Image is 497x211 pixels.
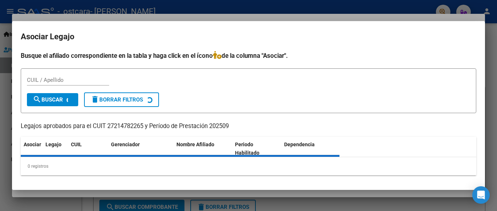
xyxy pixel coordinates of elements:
datatable-header-cell: Asociar [21,137,43,161]
datatable-header-cell: Periodo Habilitado [232,137,281,161]
datatable-header-cell: Dependencia [281,137,340,161]
span: Nombre Afiliado [176,142,214,147]
datatable-header-cell: Legajo [43,137,68,161]
p: Legajos aprobados para el CUIT 27214782265 y Período de Prestación 202509 [21,122,476,131]
button: Borrar Filtros [84,92,159,107]
button: Buscar [27,93,78,106]
span: Dependencia [284,142,315,147]
datatable-header-cell: Gerenciador [108,137,174,161]
datatable-header-cell: Nombre Afiliado [174,137,232,161]
span: Buscar [33,96,63,103]
h2: Asociar Legajo [21,30,476,44]
span: Asociar [24,142,41,147]
datatable-header-cell: CUIL [68,137,108,161]
span: Legajo [45,142,61,147]
div: 0 registros [21,157,476,175]
span: CUIL [71,142,82,147]
span: Borrar Filtros [91,96,143,103]
span: Periodo Habilitado [235,142,259,156]
h4: Busque el afiliado correspondiente en la tabla y haga click en el ícono de la columna "Asociar". [21,51,476,60]
span: Gerenciador [111,142,140,147]
mat-icon: delete [91,95,99,104]
div: Open Intercom Messenger [472,186,490,204]
mat-icon: search [33,95,41,104]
